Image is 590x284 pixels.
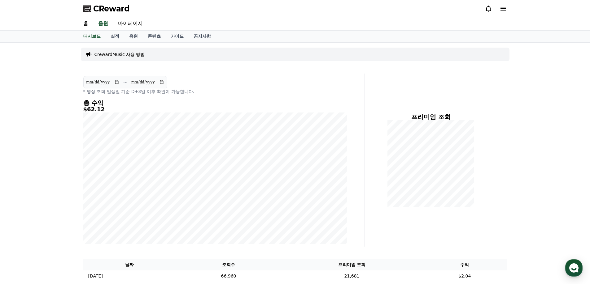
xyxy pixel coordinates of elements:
[370,113,492,120] h4: 프리미엄 조회
[189,31,216,42] a: 공지사항
[143,31,166,42] a: 콘텐츠
[123,78,127,86] p: ~
[281,270,422,282] td: 21,681
[93,4,130,14] span: CReward
[83,259,176,270] th: 날짜
[83,100,347,106] h4: 총 수익
[88,273,103,279] p: [DATE]
[176,270,281,282] td: 66,960
[97,17,109,30] a: 음원
[113,17,148,30] a: 마이페이지
[176,259,281,270] th: 조회수
[83,4,130,14] a: CReward
[106,31,124,42] a: 실적
[281,259,422,270] th: 프리미엄 조회
[83,88,347,95] p: * 영상 조회 발생일 기준 D+3일 이후 확인이 가능합니다.
[83,106,347,112] h5: $62.12
[81,31,103,42] a: 대시보드
[78,17,93,30] a: 홈
[94,51,145,57] a: CrewardMusic 사용 방법
[422,270,507,282] td: $2.04
[124,31,143,42] a: 음원
[166,31,189,42] a: 가이드
[422,259,507,270] th: 수익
